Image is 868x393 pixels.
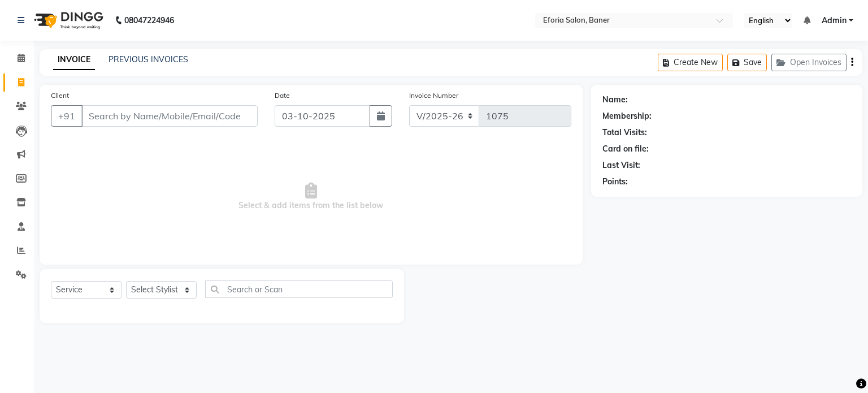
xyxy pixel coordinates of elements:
a: PREVIOUS INVOICES [108,54,188,64]
div: Name: [602,94,628,106]
button: Open Invoices [771,54,847,71]
input: Search or Scan [205,280,393,298]
img: logo [29,5,106,36]
b: 08047224946 [124,5,174,36]
div: Last Visit: [602,159,640,171]
button: Save [727,54,767,71]
span: Select & add items from the list below [51,140,571,253]
div: Total Visits: [602,127,647,139]
div: Card on file: [602,143,649,155]
label: Invoice Number [409,90,458,101]
label: Date [275,90,290,101]
button: Create New [658,54,723,71]
span: Admin [822,15,847,27]
input: Search by Name/Mobile/Email/Code [81,105,258,127]
div: Points: [602,176,628,188]
a: INVOICE [53,50,95,70]
div: Membership: [602,110,652,122]
button: +91 [51,105,83,127]
label: Client [51,90,69,101]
